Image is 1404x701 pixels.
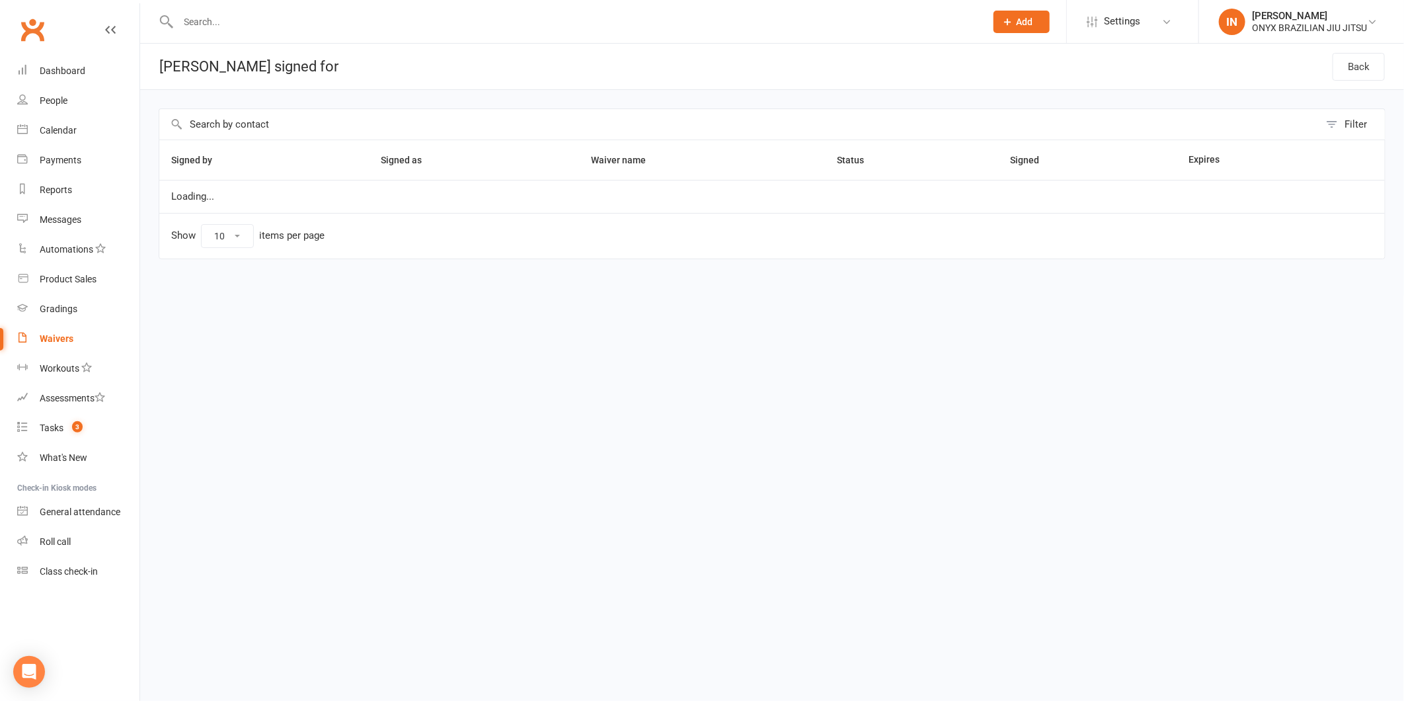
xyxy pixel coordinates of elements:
[171,152,227,168] button: Signed by
[159,109,1319,140] input: Search by contact
[17,557,139,587] a: Class kiosk mode
[1104,7,1140,36] span: Settings
[16,13,49,46] a: Clubworx
[17,497,139,527] a: General attendance kiosk mode
[40,125,77,136] div: Calendar
[1177,140,1322,180] th: Expires
[17,265,139,294] a: Product Sales
[994,11,1050,33] button: Add
[40,274,97,284] div: Product Sales
[17,527,139,557] a: Roll call
[1345,116,1367,132] div: Filter
[1010,155,1054,165] span: Signed
[591,155,660,165] span: Waiver name
[1017,17,1033,27] span: Add
[40,244,93,255] div: Automations
[17,413,139,443] a: Tasks 3
[259,230,325,241] div: items per page
[1333,53,1385,81] a: Back
[171,155,227,165] span: Signed by
[175,13,976,31] input: Search...
[1219,9,1245,35] div: IN
[13,656,45,688] div: Open Intercom Messenger
[40,95,67,106] div: People
[40,65,85,76] div: Dashboard
[1252,10,1367,22] div: [PERSON_NAME]
[17,443,139,473] a: What's New
[17,294,139,324] a: Gradings
[40,507,120,517] div: General attendance
[591,152,660,168] button: Waiver name
[1010,152,1054,168] button: Signed
[40,423,63,433] div: Tasks
[1252,22,1367,34] div: ONYX BRAZILIAN JIU JITSU
[838,155,879,165] span: Status
[17,86,139,116] a: People
[159,180,1385,213] td: Loading...
[1319,109,1385,140] button: Filter
[40,304,77,314] div: Gradings
[40,536,71,547] div: Roll call
[40,333,73,344] div: Waivers
[40,363,79,374] div: Workouts
[838,152,879,168] button: Status
[17,56,139,86] a: Dashboard
[381,155,436,165] span: Signed as
[171,224,325,248] div: Show
[40,155,81,165] div: Payments
[140,44,338,89] div: [PERSON_NAME] signed for
[40,185,72,195] div: Reports
[17,235,139,265] a: Automations
[17,175,139,205] a: Reports
[17,205,139,235] a: Messages
[40,566,98,577] div: Class check-in
[17,384,139,413] a: Assessments
[17,145,139,175] a: Payments
[17,354,139,384] a: Workouts
[17,116,139,145] a: Calendar
[72,421,83,433] span: 3
[17,324,139,354] a: Waivers
[40,214,81,225] div: Messages
[40,452,87,463] div: What's New
[40,393,105,403] div: Assessments
[381,152,436,168] button: Signed as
